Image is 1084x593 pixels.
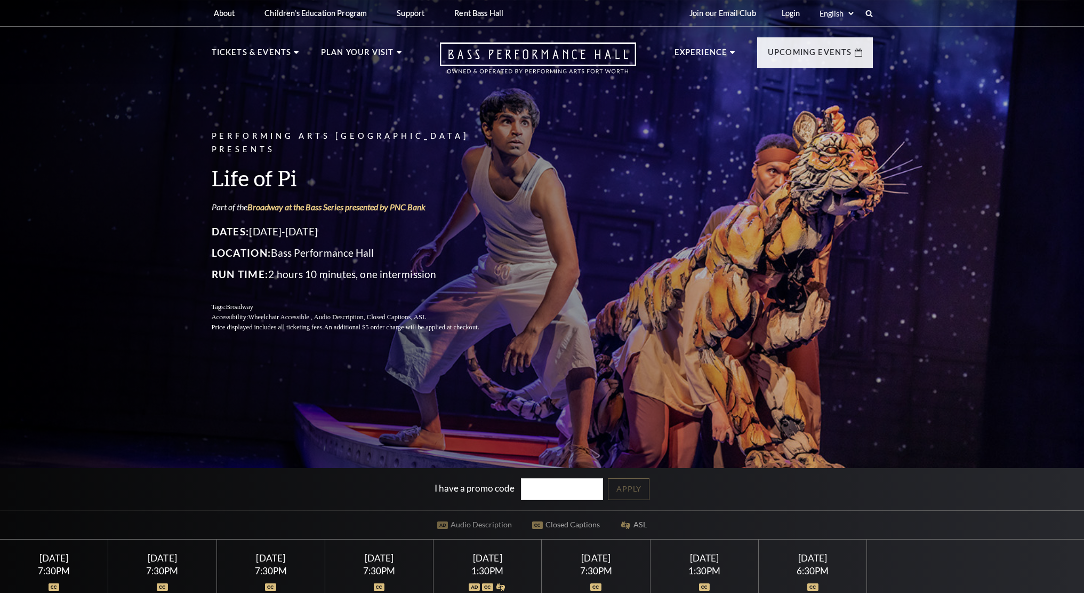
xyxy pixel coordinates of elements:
[324,323,479,331] span: An additional $5 order charge will be applied at checkout.
[265,583,276,591] img: icon_oc.svg
[675,46,728,65] p: Experience
[338,566,421,575] div: 7:30PM
[663,552,746,564] div: [DATE]
[212,223,505,240] p: [DATE]-[DATE]
[772,566,854,575] div: 6:30PM
[212,247,271,259] span: Location:
[212,312,505,322] p: Accessibility:
[454,9,503,18] p: Rent Bass Hall
[435,483,515,494] label: I have a promo code
[226,303,253,311] span: Broadway
[121,566,204,575] div: 7:30PM
[248,313,426,321] span: Wheelchair Accessible , Audio Description, Closed Captions, ASL
[212,302,505,312] p: Tags:
[212,201,505,213] p: Part of the
[469,583,480,591] img: icon_ad.svg
[212,268,269,280] span: Run Time:
[555,566,637,575] div: 7:30PM
[212,164,505,192] h3: Life of Pi
[264,9,367,18] p: Children's Education Program
[212,46,292,65] p: Tickets & Events
[807,583,818,591] img: icon_oc.svg
[212,225,250,238] span: Dates:
[772,552,854,564] div: [DATE]
[555,552,637,564] div: [DATE]
[229,552,312,564] div: [DATE]
[397,9,424,18] p: Support
[590,583,601,591] img: icon_oc.svg
[817,9,855,19] select: Select:
[229,566,312,575] div: 7:30PM
[212,322,505,333] p: Price displayed includes all ticketing fees.
[212,266,505,283] p: 2 hours 10 minutes, one intermission
[374,583,385,591] img: icon_oc.svg
[663,566,746,575] div: 1:30PM
[157,583,168,591] img: icon_oc.svg
[13,552,95,564] div: [DATE]
[482,583,493,591] img: icon_oc.svg
[699,583,710,591] img: icon_oc.svg
[13,566,95,575] div: 7:30PM
[446,566,529,575] div: 1:30PM
[338,552,421,564] div: [DATE]
[212,244,505,262] p: Bass Performance Hall
[495,583,507,591] img: icon_asla.svg
[121,552,204,564] div: [DATE]
[214,9,235,18] p: About
[212,130,505,156] p: Performing Arts [GEOGRAPHIC_DATA] Presents
[768,46,852,65] p: Upcoming Events
[446,552,529,564] div: [DATE]
[321,46,394,65] p: Plan Your Visit
[247,202,425,212] a: Broadway at the Bass Series presented by PNC Bank
[49,583,60,591] img: icon_oc.svg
